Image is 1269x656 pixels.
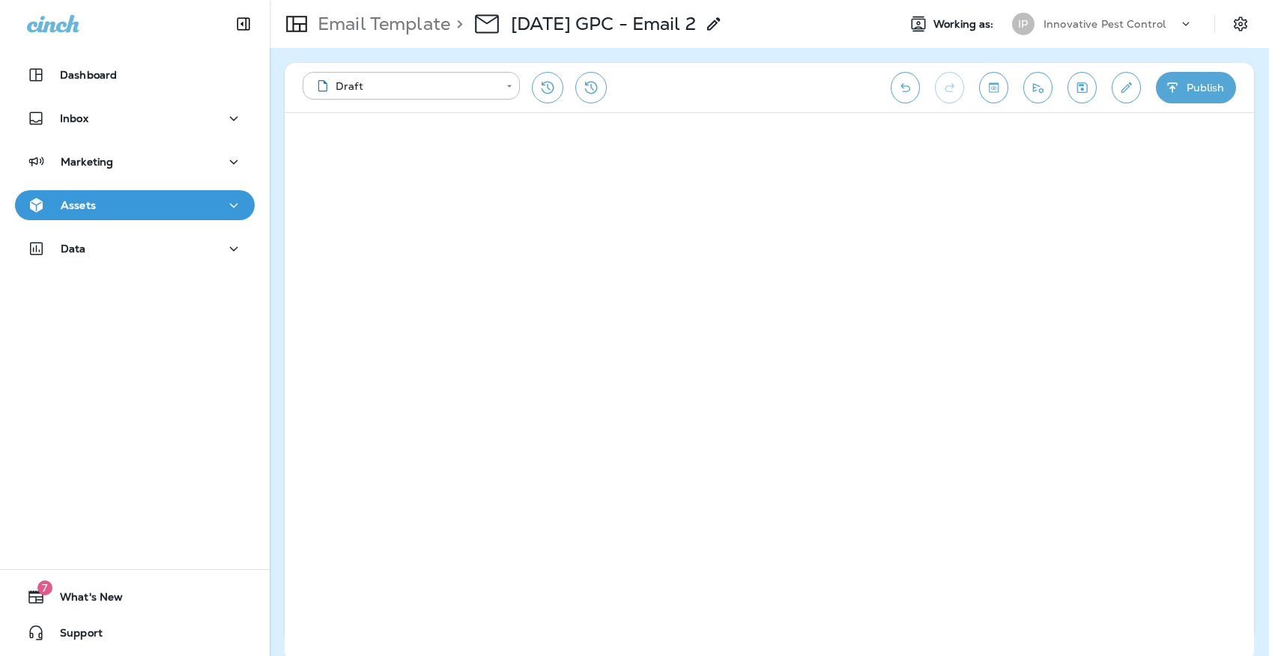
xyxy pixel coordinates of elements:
button: Settings [1227,10,1254,37]
p: Innovative Pest Control [1044,18,1166,30]
button: Dashboard [15,60,255,90]
span: What's New [45,591,123,609]
div: IP [1012,13,1035,35]
p: > [450,13,463,35]
button: Collapse Sidebar [222,9,264,39]
p: Data [61,243,86,255]
button: Assets [15,190,255,220]
p: [DATE] GPC - Email 2 [511,13,696,35]
button: Send test email [1023,72,1053,103]
button: Data [15,234,255,264]
div: September '25 GPC - Email 2 [511,13,696,35]
button: Edit details [1112,72,1141,103]
button: Support [15,618,255,648]
button: Inbox [15,103,255,133]
button: Toggle preview [979,72,1008,103]
span: Working as: [933,18,997,31]
p: Marketing [61,156,113,168]
div: Draft [313,79,496,94]
p: Dashboard [60,69,117,81]
span: 7 [37,580,52,595]
button: Save [1067,72,1097,103]
p: Assets [61,199,96,211]
span: Support [45,627,103,645]
button: Undo [891,72,920,103]
button: View Changelog [575,72,607,103]
button: Restore from previous version [532,72,563,103]
p: Inbox [60,112,88,124]
button: Marketing [15,147,255,177]
button: 7What's New [15,582,255,612]
button: Publish [1156,72,1236,103]
p: Email Template [312,13,450,35]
